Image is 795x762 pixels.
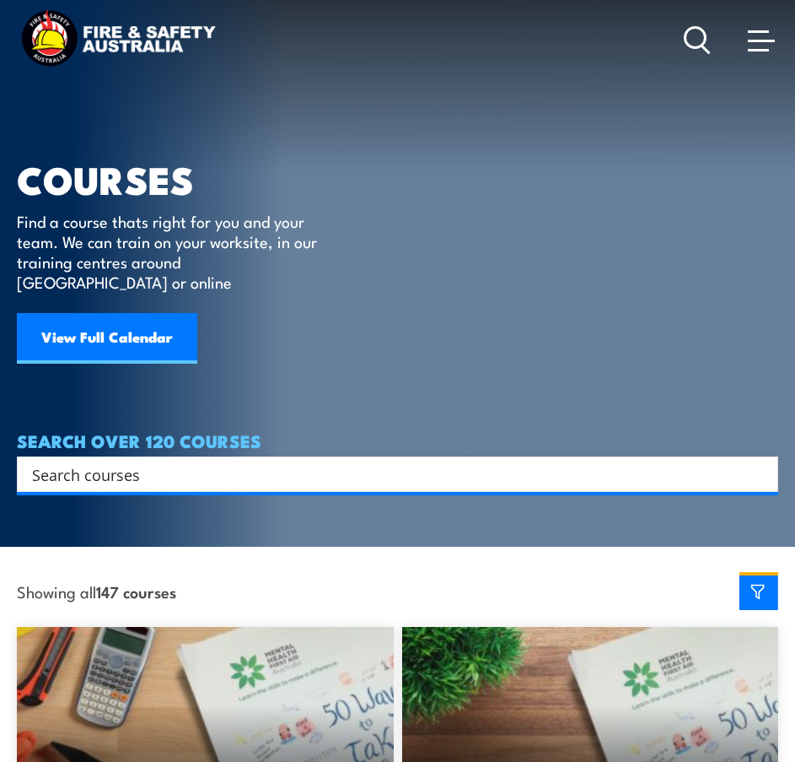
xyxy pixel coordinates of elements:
form: Search form [35,462,744,486]
input: Search input [32,462,741,487]
span: Showing all [17,582,176,600]
h1: COURSES [17,162,341,195]
strong: 147 courses [96,580,176,603]
button: Search magnifier button [749,462,772,486]
p: Find a course thats right for you and your team. We can train on your worksite, in our training c... [17,211,325,292]
h4: SEARCH OVER 120 COURSES [17,431,778,450]
a: View Full Calendar [17,313,197,364]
